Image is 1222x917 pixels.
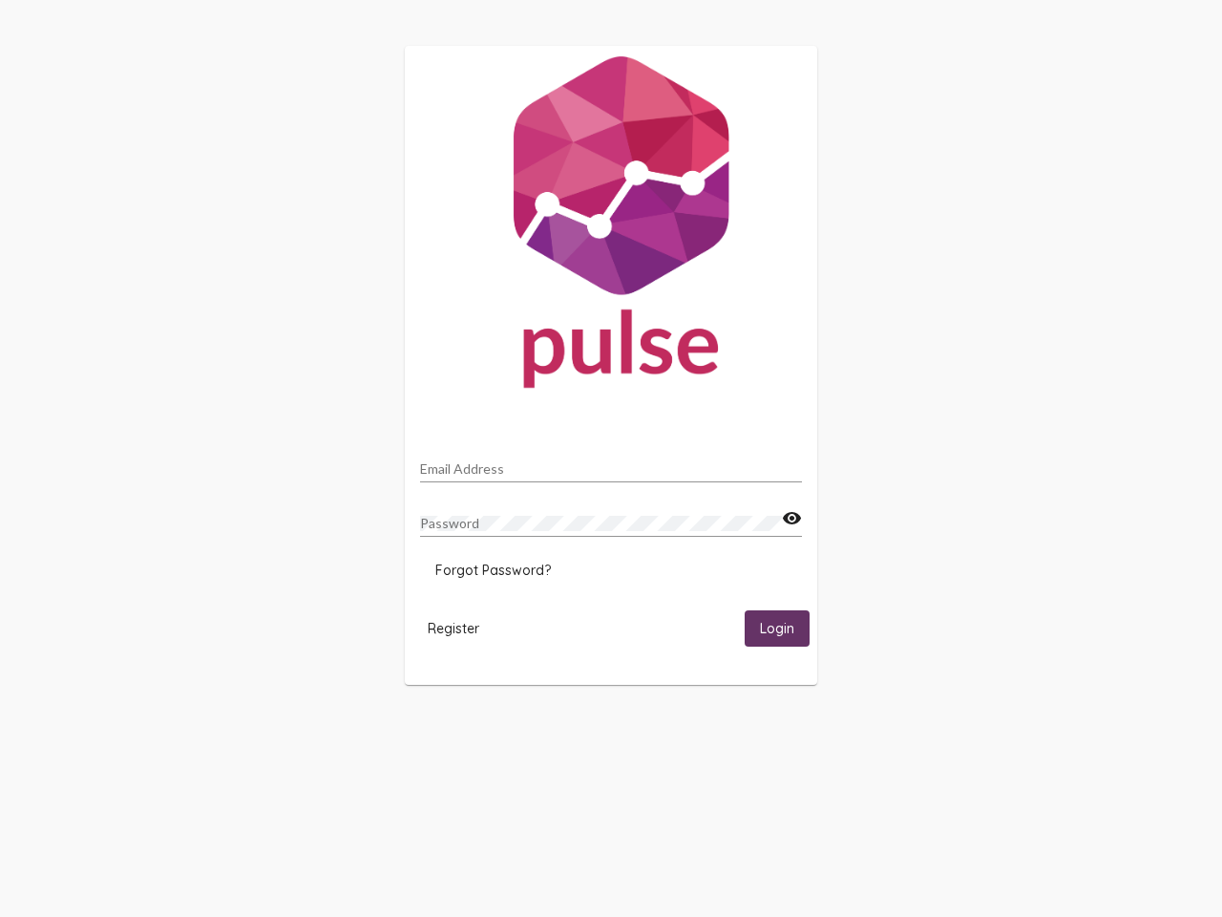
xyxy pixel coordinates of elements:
[428,620,479,637] span: Register
[420,553,566,587] button: Forgot Password?
[405,46,817,407] img: Pulse For Good Logo
[782,507,802,530] mat-icon: visibility
[435,562,551,579] span: Forgot Password?
[760,621,794,638] span: Login
[412,610,495,646] button: Register
[745,610,810,646] button: Login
